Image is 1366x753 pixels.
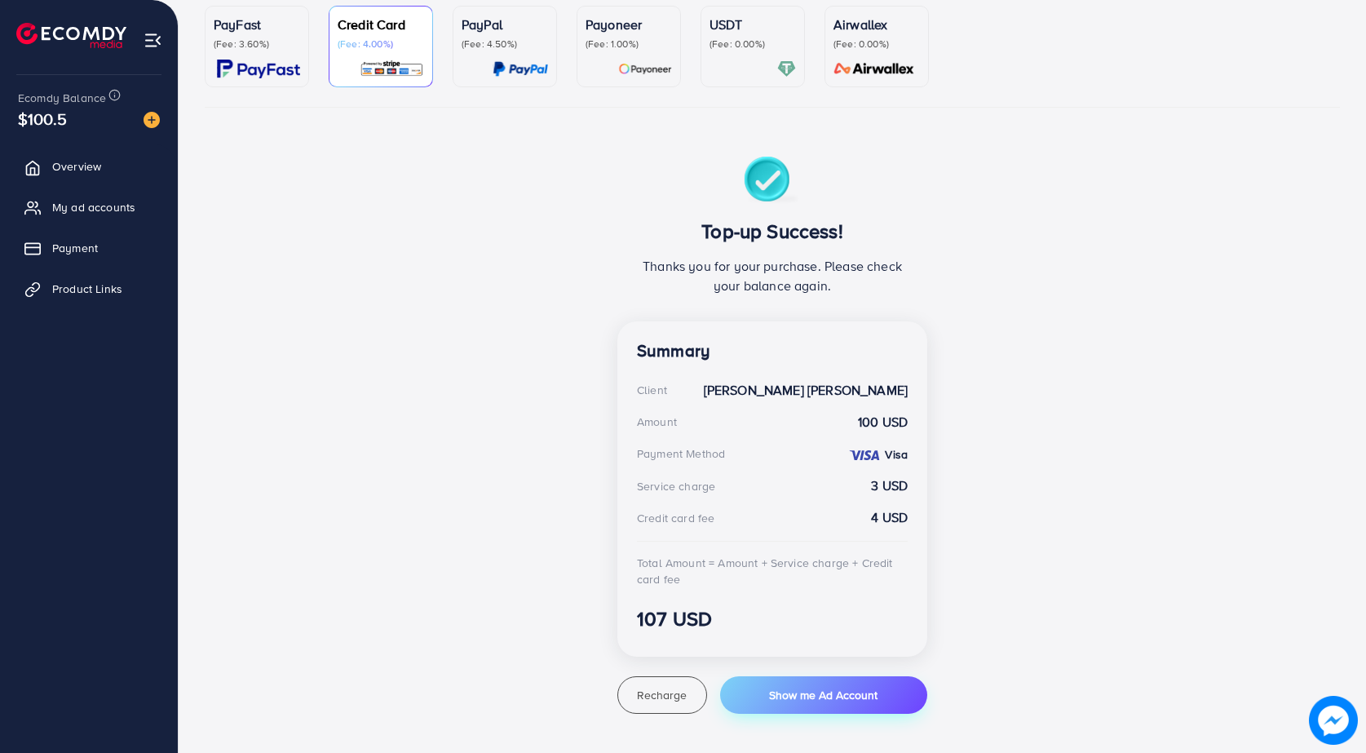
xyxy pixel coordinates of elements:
img: card [618,60,672,78]
p: Thanks you for your purchase. Please check your balance again. [637,256,908,295]
a: My ad accounts [12,191,166,224]
img: menu [144,31,162,50]
span: Product Links [52,281,122,297]
span: Payment [52,240,98,256]
strong: 4 USD [871,508,908,527]
button: Recharge [617,676,707,714]
a: Overview [12,150,166,183]
span: Recharge [637,687,687,703]
span: Ecomdy Balance [18,90,106,106]
div: Client [637,382,667,398]
a: Product Links [12,272,166,305]
strong: [PERSON_NAME] [PERSON_NAME] [704,381,908,400]
a: Payment [12,232,166,264]
div: Payment Method [637,445,725,462]
div: Total Amount = Amount + Service charge + Credit card fee [637,555,908,588]
p: PayFast [214,15,300,34]
p: (Fee: 0.00%) [710,38,796,51]
strong: Visa [885,446,908,463]
p: (Fee: 4.50%) [462,38,548,51]
p: Payoneer [586,15,672,34]
img: card [777,60,796,78]
p: (Fee: 4.00%) [338,38,424,51]
p: (Fee: 1.00%) [586,38,672,51]
img: success [744,157,802,206]
p: USDT [710,15,796,34]
span: My ad accounts [52,199,135,215]
button: Show me Ad Account [720,676,927,714]
strong: 3 USD [871,476,908,495]
h3: 107 USD [637,607,908,631]
p: (Fee: 0.00%) [833,38,920,51]
img: card [217,60,300,78]
h4: Summary [637,341,908,361]
img: card [829,60,920,78]
strong: 100 USD [858,413,908,432]
div: Service charge [637,478,715,494]
h3: Top-up Success! [637,219,908,243]
p: Airwallex [833,15,920,34]
img: image [1309,696,1358,745]
p: Credit Card [338,15,424,34]
img: card [360,60,424,78]
span: Show me Ad Account [769,687,878,703]
span: $100.5 [18,107,67,131]
img: image [144,112,160,128]
p: PayPal [462,15,548,34]
img: credit [848,449,881,462]
span: Overview [52,158,101,175]
img: card [493,60,548,78]
img: logo [16,23,126,48]
p: (Fee: 3.60%) [214,38,300,51]
div: Amount [637,414,677,430]
div: Credit card fee [637,510,714,526]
